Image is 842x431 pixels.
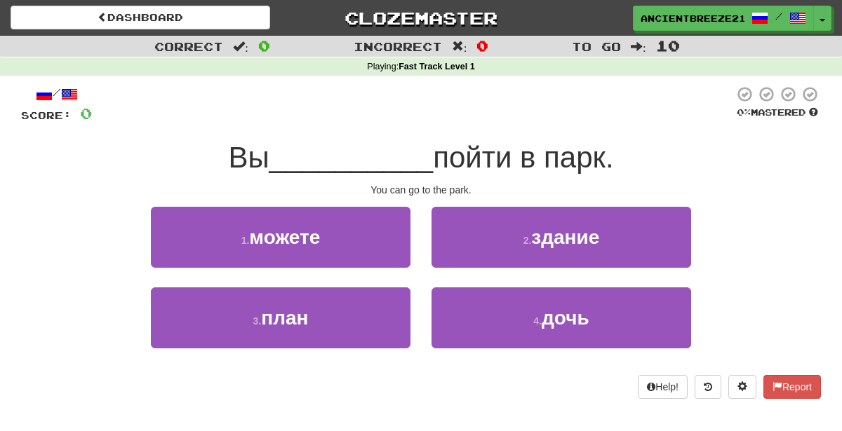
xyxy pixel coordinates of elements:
[542,307,589,329] span: дочь
[432,207,691,268] button: 2.здание
[433,141,613,174] span: пойти в парк.
[258,37,270,54] span: 0
[737,107,751,118] span: 0 %
[253,315,262,327] small: 3 .
[21,183,821,197] div: You can go to the park.
[21,85,92,103] div: /
[638,375,688,399] button: Help!
[641,12,744,25] span: AncientBreeze2119
[291,6,551,30] a: Clozemaster
[432,287,691,348] button: 4.дочь
[533,315,542,327] small: 4 .
[261,307,308,329] span: план
[452,41,467,53] span: :
[151,287,410,348] button: 3.план
[228,141,269,174] span: Вы
[763,375,821,399] button: Report
[80,104,92,122] span: 0
[354,39,442,53] span: Incorrect
[11,6,270,29] a: Dashboard
[21,109,72,121] span: Score:
[476,37,488,54] span: 0
[695,375,721,399] button: Round history (alt+y)
[154,39,223,53] span: Correct
[249,226,320,248] span: можете
[734,107,821,119] div: Mastered
[151,207,410,268] button: 1.можете
[633,6,814,31] a: AncientBreeze2119 /
[269,141,434,174] span: __________
[775,11,782,21] span: /
[656,37,680,54] span: 10
[523,235,532,246] small: 2 .
[572,39,621,53] span: To go
[399,62,475,71] strong: Fast Track Level 1
[241,235,250,246] small: 1 .
[531,226,599,248] span: здание
[631,41,646,53] span: :
[233,41,248,53] span: :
